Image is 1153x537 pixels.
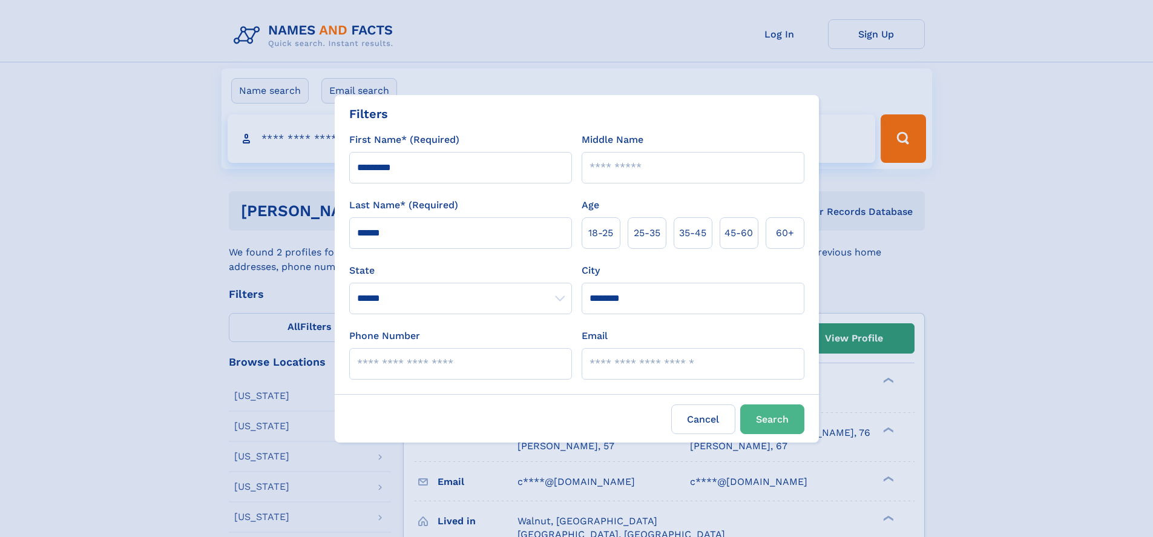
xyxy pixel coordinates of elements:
button: Search [740,404,804,434]
label: First Name* (Required) [349,133,459,147]
div: Filters [349,105,388,123]
label: Phone Number [349,329,420,343]
label: Cancel [671,404,735,434]
label: State [349,263,572,278]
span: 45‑60 [724,226,753,240]
label: Middle Name [582,133,643,147]
label: Age [582,198,599,212]
label: Email [582,329,608,343]
span: 18‑25 [588,226,613,240]
span: 60+ [776,226,794,240]
label: Last Name* (Required) [349,198,458,212]
span: 35‑45 [679,226,706,240]
label: City [582,263,600,278]
span: 25‑35 [634,226,660,240]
